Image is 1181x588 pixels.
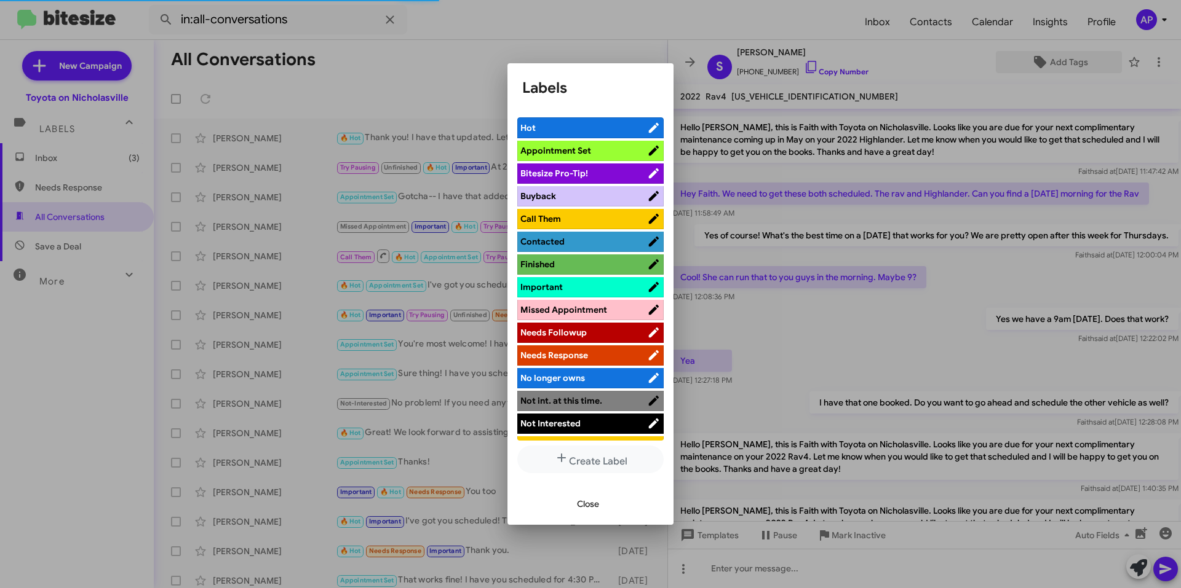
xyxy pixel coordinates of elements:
span: Needs Response [520,350,588,361]
span: Finished [520,259,555,270]
span: Paused [520,441,551,452]
span: Hot [520,122,536,133]
span: Bitesize Pro-Tip! [520,168,588,179]
button: Create Label [517,445,664,473]
span: Call Them [520,213,561,224]
span: Missed Appointment [520,304,607,315]
span: Important [520,281,563,292]
span: Close [577,493,599,515]
button: Close [567,493,609,515]
h1: Labels [522,78,659,98]
span: Appointment Set [520,145,591,156]
span: Needs Followup [520,327,587,338]
span: Not int. at this time. [520,395,602,406]
span: Contacted [520,236,565,247]
span: No longer owns [520,372,585,383]
span: Buyback [520,190,556,202]
span: Not Interested [520,418,581,429]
